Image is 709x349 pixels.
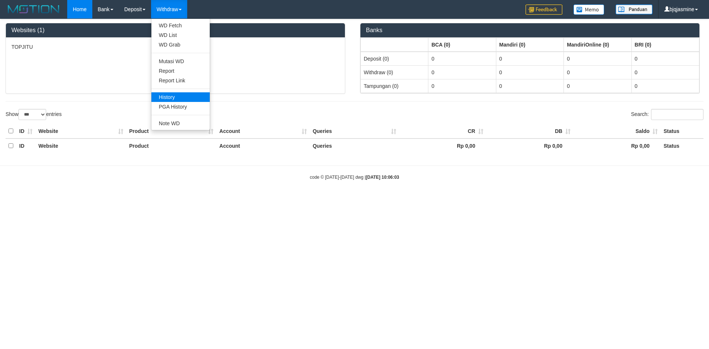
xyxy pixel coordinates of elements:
input: Search: [651,109,703,120]
a: Report Link [151,76,210,85]
td: 0 [428,65,496,79]
a: Note WD [151,119,210,128]
th: Queries [310,124,399,138]
th: Queries [310,138,399,153]
td: 0 [631,65,699,79]
strong: [DATE] 10:06:03 [366,175,399,180]
img: MOTION_logo.png [6,4,62,15]
th: ID [16,138,35,153]
th: Saldo [573,124,661,138]
th: Group: activate to sort column ascending [564,38,631,52]
img: Feedback.jpg [525,4,562,15]
td: Deposit (0) [361,52,428,66]
a: History [151,92,210,102]
th: DB [486,124,573,138]
a: WD Grab [151,40,210,49]
label: Show entries [6,109,62,120]
th: Status [661,138,703,153]
label: Search: [631,109,703,120]
th: Product [126,138,216,153]
th: Rp 0,00 [486,138,573,153]
a: WD List [151,30,210,40]
a: PGA History [151,102,210,112]
th: Website [35,138,126,153]
td: 0 [496,79,564,93]
h3: Banks [366,27,694,34]
td: 0 [496,52,564,66]
th: Status [661,124,703,138]
td: 0 [564,79,631,93]
a: WD Fetch [151,21,210,30]
th: Group: activate to sort column ascending [631,38,699,52]
th: Rp 0,00 [399,138,486,153]
img: Button%20Memo.svg [573,4,604,15]
td: 0 [564,65,631,79]
a: Mutasi WD [151,57,210,66]
small: code © [DATE]-[DATE] dwg | [310,175,399,180]
td: 0 [631,79,699,93]
th: ID [16,124,35,138]
th: CR [399,124,486,138]
th: Rp 0,00 [573,138,661,153]
th: Product [126,124,216,138]
th: Website [35,124,126,138]
th: Account [216,124,310,138]
th: Group: activate to sort column ascending [428,38,496,52]
td: 0 [631,52,699,66]
img: panduan.png [616,4,653,14]
td: 0 [428,52,496,66]
p: TOPJITU [11,43,339,51]
td: 0 [564,52,631,66]
td: 0 [496,65,564,79]
td: Tampungan (0) [361,79,428,93]
th: Group: activate to sort column ascending [361,38,428,52]
td: 0 [428,79,496,93]
td: Withdraw (0) [361,65,428,79]
a: Report [151,66,210,76]
h3: Websites (1) [11,27,339,34]
select: Showentries [18,109,46,120]
th: Group: activate to sort column ascending [496,38,564,52]
th: Account [216,138,310,153]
